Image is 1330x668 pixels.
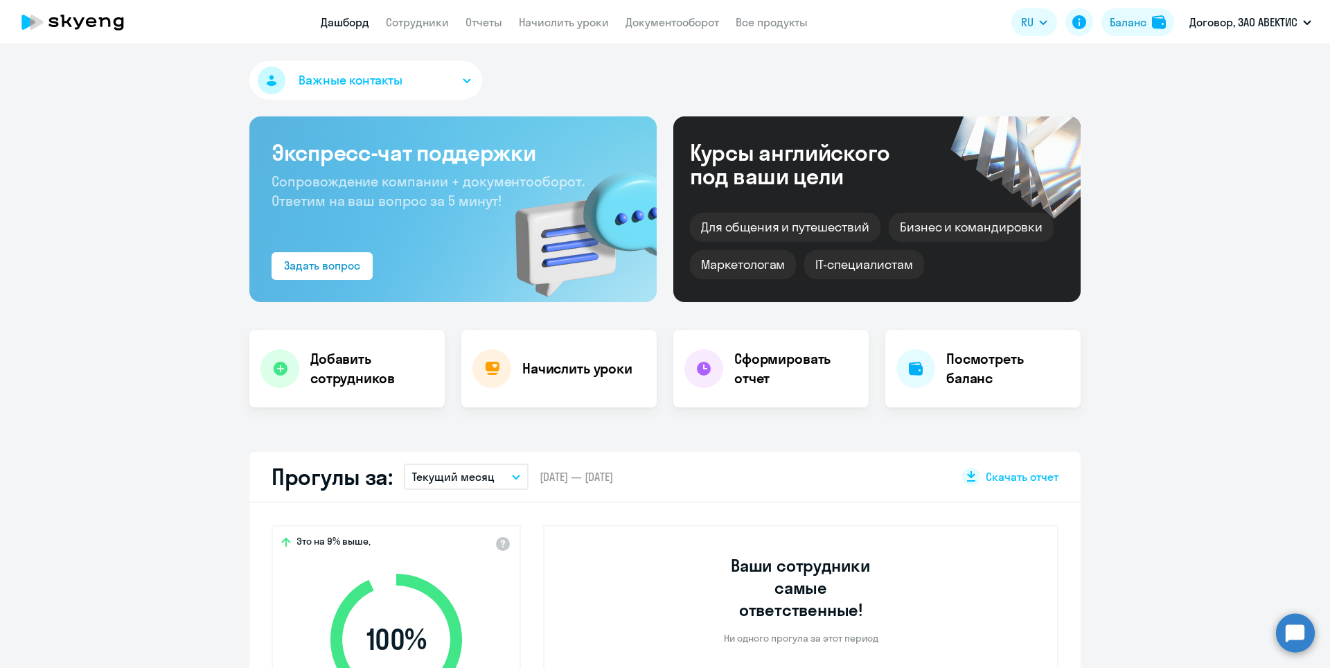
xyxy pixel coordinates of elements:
span: 100 % [317,623,476,656]
span: [DATE] — [DATE] [540,469,613,484]
h3: Ваши сотрудники самые ответственные! [712,554,890,621]
button: Договор, ЗАО АВЕКТИС [1182,6,1318,39]
a: Все продукты [736,15,808,29]
div: Бизнес и командировки [889,213,1054,242]
p: Текущий месяц [412,468,495,485]
span: Сопровождение компании + документооборот. Ответим на ваш вопрос за 5 минут! [272,173,585,209]
a: Отчеты [465,15,502,29]
h4: Сформировать отчет [734,349,858,388]
span: Это на 9% выше, [296,535,371,552]
button: Задать вопрос [272,252,373,280]
h3: Экспресс-чат поддержки [272,139,635,166]
img: bg-img [495,146,657,302]
span: Скачать отчет [986,469,1058,484]
button: Балансbalance [1101,8,1174,36]
div: Для общения и путешествий [690,213,880,242]
h4: Посмотреть баланс [946,349,1070,388]
p: Ни одного прогула за этот период [724,632,878,644]
p: Договор, ЗАО АВЕКТИС [1189,14,1297,30]
a: Дашборд [321,15,369,29]
button: Важные контакты [249,61,482,100]
a: Начислить уроки [519,15,609,29]
div: IT-специалистам [804,250,923,279]
div: Баланс [1110,14,1146,30]
h2: Прогулы за: [272,463,393,491]
button: RU [1011,8,1057,36]
span: Важные контакты [299,71,402,89]
div: Задать вопрос [284,257,360,274]
div: Маркетологам [690,250,796,279]
h4: Добавить сотрудников [310,349,434,388]
a: Сотрудники [386,15,449,29]
h4: Начислить уроки [522,359,632,378]
div: Курсы английского под ваши цели [690,141,927,188]
img: balance [1152,15,1166,29]
span: RU [1021,14,1034,30]
a: Документооборот [626,15,719,29]
button: Текущий месяц [404,464,529,490]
